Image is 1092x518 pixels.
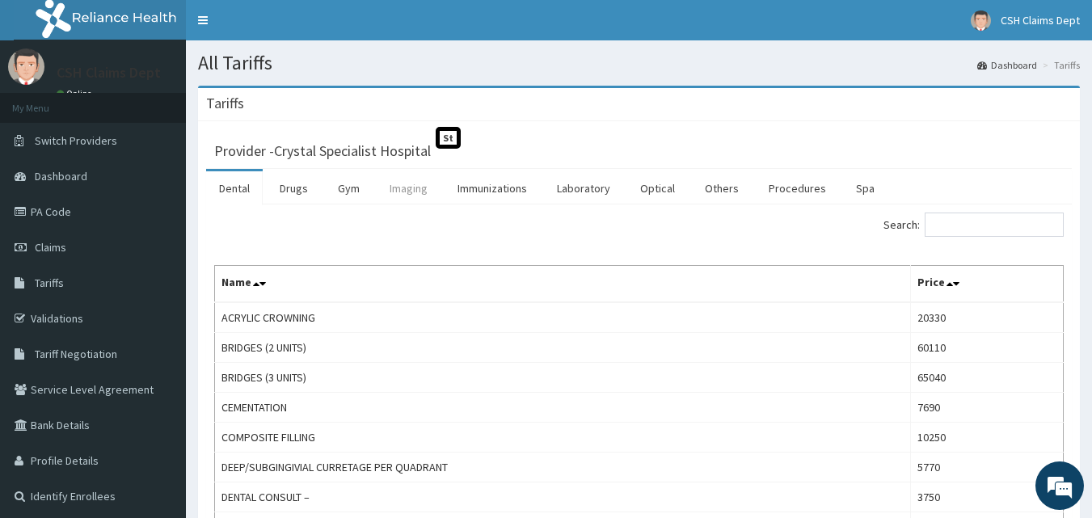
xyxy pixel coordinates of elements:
a: Spa [843,171,888,205]
img: d_794563401_company_1708531726252_794563401 [30,81,65,121]
a: Drugs [267,171,321,205]
img: User Image [8,48,44,85]
a: Laboratory [544,171,623,205]
span: Tariff Negotiation [35,347,117,361]
td: ACRYLIC CROWNING [215,302,911,333]
a: Optical [627,171,688,205]
td: 10250 [910,423,1063,453]
td: BRIDGES (3 UNITS) [215,363,911,393]
a: Dashboard [977,58,1037,72]
div: Minimize live chat window [265,8,304,47]
span: CSH Claims Dept [1001,13,1080,27]
td: 7690 [910,393,1063,423]
a: Online [57,88,95,99]
p: CSH Claims Dept [57,65,161,80]
h3: Tariffs [206,96,244,111]
td: 5770 [910,453,1063,482]
span: Dashboard [35,169,87,183]
td: CEMENTATION [215,393,911,423]
a: Dental [206,171,263,205]
span: Switch Providers [35,133,117,148]
td: 65040 [910,363,1063,393]
div: Chat with us now [84,91,272,112]
a: Immunizations [445,171,540,205]
th: Price [910,266,1063,303]
span: Tariffs [35,276,64,290]
th: Name [215,266,911,303]
span: St [436,127,461,149]
li: Tariffs [1039,58,1080,72]
td: 60110 [910,333,1063,363]
td: DEEP/SUBGINGIVIAL CURRETAGE PER QUADRANT [215,453,911,482]
a: Gym [325,171,373,205]
a: Procedures [756,171,839,205]
span: Claims [35,240,66,255]
img: User Image [971,11,991,31]
td: 3750 [910,482,1063,512]
input: Search: [925,213,1064,237]
h1: All Tariffs [198,53,1080,74]
a: Others [692,171,752,205]
textarea: Type your message and hit 'Enter' [8,346,308,402]
label: Search: [883,213,1064,237]
td: COMPOSITE FILLING [215,423,911,453]
td: 20330 [910,302,1063,333]
td: DENTAL CONSULT – [215,482,911,512]
a: Imaging [377,171,441,205]
td: BRIDGES (2 UNITS) [215,333,911,363]
span: We're online! [94,156,223,319]
h3: Provider - Crystal Specialist Hospital [214,144,431,158]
